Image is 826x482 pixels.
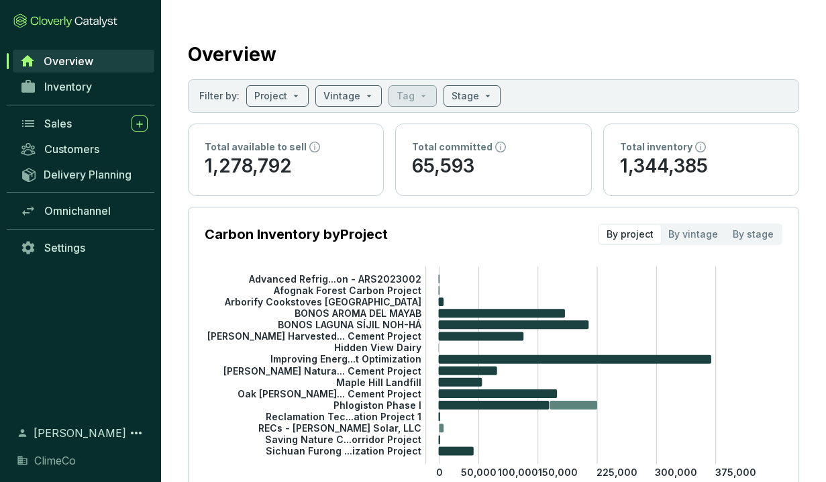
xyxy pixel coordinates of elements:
[295,307,421,319] tspan: BONOS AROMA DEL MAYAB
[266,411,421,422] tspan: Reclamation Tec...ation Project 1
[248,273,421,285] tspan: Advanced Refrig...on - ARS2023002
[188,40,276,68] h2: Overview
[44,80,92,93] span: Inventory
[44,168,132,181] span: Delivery Planning
[461,467,497,478] tspan: 50,000
[44,204,111,218] span: Omnichannel
[278,319,422,330] tspan: BONOS LAGUNA SÍJIL NOH-HÁ
[412,154,574,179] p: 65,593
[34,452,76,469] span: ClimeCo
[273,285,421,296] tspan: Afognak Forest Carbon Project
[266,445,421,456] tspan: Sichuan Furong ...ization Project
[13,75,154,98] a: Inventory
[205,140,307,154] p: Total available to sell
[598,224,782,245] div: segmented control
[13,199,154,222] a: Omnichannel
[258,422,421,434] tspan: RECs - [PERSON_NAME] Solar, LLC
[205,154,367,179] p: 1,278,792
[620,140,692,154] p: Total inventory
[199,89,240,103] p: Filter by:
[725,225,781,244] div: By stage
[620,154,782,179] p: 1,344,385
[597,467,637,478] tspan: 225,000
[13,112,154,135] a: Sales
[13,163,154,185] a: Delivery Planning
[238,388,421,399] tspan: Oak [PERSON_NAME]... Cement Project
[44,54,93,68] span: Overview
[498,467,538,478] tspan: 100,000
[223,365,421,376] tspan: [PERSON_NAME] Natura... Cement Project
[412,140,493,154] p: Total committed
[13,138,154,160] a: Customers
[205,225,388,244] p: Carbon Inventory by Project
[336,376,421,387] tspan: Maple Hill Landfill
[34,425,126,441] span: [PERSON_NAME]
[661,225,725,244] div: By vintage
[538,467,578,478] tspan: 150,000
[334,342,421,353] tspan: Hidden View Dairy
[715,467,756,478] tspan: 375,000
[224,296,421,307] tspan: Arborify Cookstoves [GEOGRAPHIC_DATA]
[599,225,661,244] div: By project
[333,399,421,411] tspan: Phlogiston Phase I
[270,353,421,365] tspan: Improving Energ...t Optimization
[13,50,154,73] a: Overview
[397,89,415,103] p: Tag
[436,467,443,478] tspan: 0
[207,330,421,342] tspan: [PERSON_NAME] Harvested... Cement Project
[44,241,85,254] span: Settings
[265,434,421,445] tspan: Saving Nature C...orridor Project
[44,117,72,130] span: Sales
[44,142,99,156] span: Customers
[13,236,154,259] a: Settings
[655,467,697,478] tspan: 300,000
